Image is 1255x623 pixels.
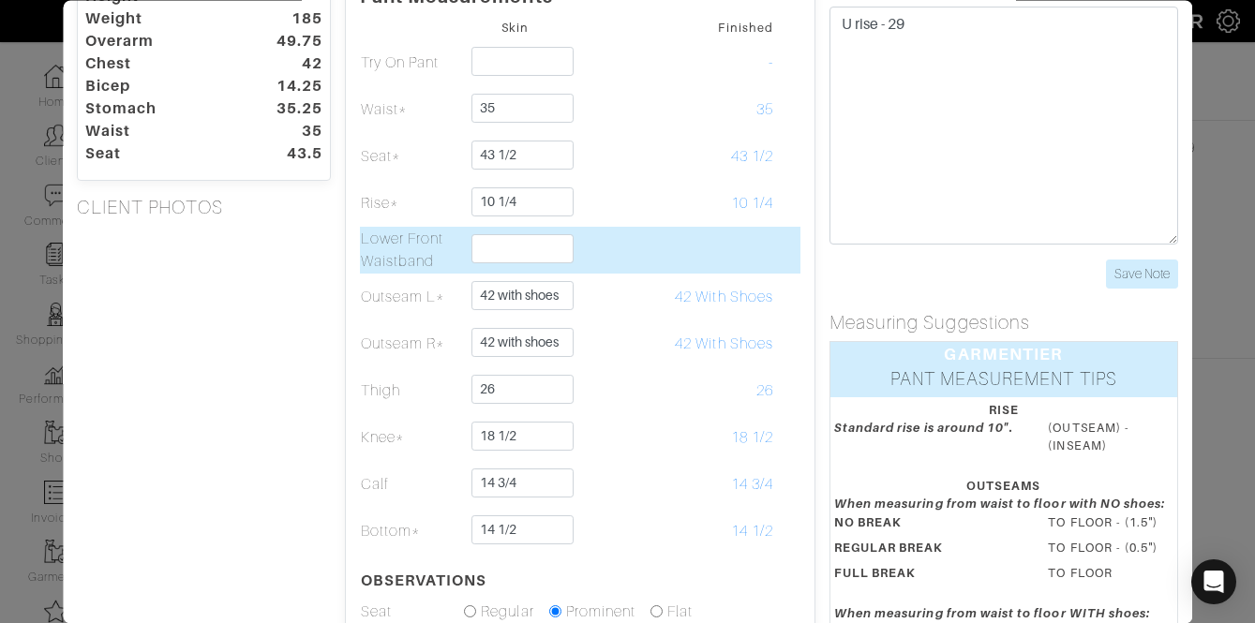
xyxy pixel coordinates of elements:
td: Bottom* [360,508,464,555]
td: Try On Pant [360,39,464,86]
input: Save Note [1106,260,1178,289]
span: 26 [756,382,773,399]
dt: NO BREAK [820,513,1034,539]
dt: FULL BREAK [820,565,1034,590]
dt: 42 [248,52,336,75]
dt: Weight [71,7,248,30]
em: When measuring from waist to floor WITH shoes: [834,607,1150,621]
td: Outseam R* [360,320,464,367]
td: Waist* [360,86,464,133]
span: 43 1/2 [731,148,773,165]
dt: Chest [71,52,248,75]
div: GARMENTIER [830,342,1177,366]
div: PANT MEASUREMENT TIPS [830,366,1177,397]
div: OUTSEAMS [834,478,1173,496]
dt: 35.25 [248,97,336,120]
small: Skin [501,21,529,35]
span: - [769,54,773,71]
label: Prominent [566,601,635,623]
span: 10 1/4 [731,195,773,212]
dt: Stomach [71,97,248,120]
dd: TO FLOOR [1035,565,1188,583]
dt: Waist [71,120,248,142]
label: Flat [668,601,694,623]
em: Standard rise is around 10". [834,421,1013,435]
div: Open Intercom Messenger [1191,559,1236,604]
dt: REGULAR BREAK [820,539,1034,564]
td: Lower Front Waistband [360,227,464,274]
td: Rise* [360,180,464,227]
div: RISE [834,401,1173,419]
dd: (OUTSEAM) - (INSEAM) [1035,419,1188,454]
dd: TO FLOOR - (1.5") [1035,513,1188,531]
span: 42 With Shoes [676,335,774,352]
dt: Seat [71,142,248,165]
td: Calf [360,461,464,508]
dt: 35 [248,120,336,142]
td: Outseam L* [360,274,464,320]
span: 35 [756,101,773,118]
td: Knee* [360,414,464,461]
label: Regular [482,601,534,623]
dt: 185 [248,7,336,30]
span: 14 1/2 [731,523,773,540]
dt: Bicep [71,75,248,97]
th: OBSERVATIONS [360,555,464,600]
span: 18 1/2 [731,429,773,446]
td: Thigh [360,367,464,414]
td: Seat* [360,133,464,180]
em: When measuring from waist to floor with NO shoes: [834,497,1165,512]
span: 14 3/4 [731,476,773,493]
span: 42 With Shoes [676,289,774,305]
dt: 49.75 [248,30,336,52]
h5: Measuring Suggestions [829,311,1178,334]
small: Finished [719,21,773,35]
dd: TO FLOOR - (0.5") [1035,539,1188,556]
dt: 14.25 [248,75,336,97]
dt: 43.5 [248,142,336,165]
h5: CLIENT PHOTOS [77,196,331,218]
dt: Overarm [71,30,248,52]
